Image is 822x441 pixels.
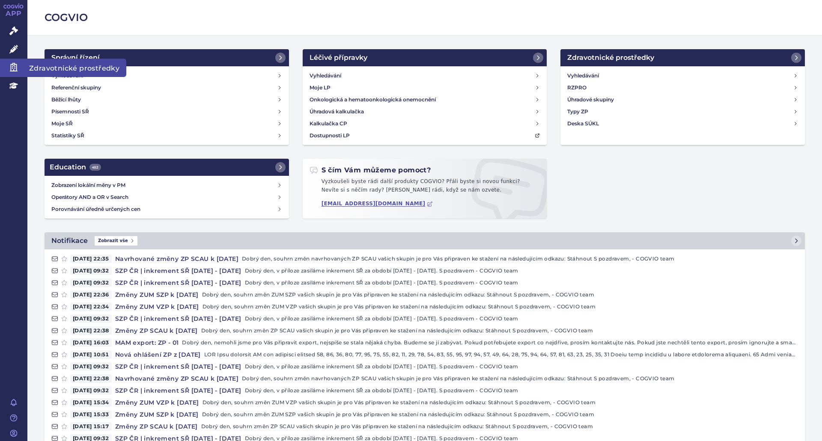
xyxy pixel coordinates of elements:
[204,350,798,359] p: LOR Ipsu dolorsit AM con adipisci elitsed 58, 86, 36, 80, 77, 95, 75, 55, 82, 11, 29, 78, 54, 83,...
[112,398,203,407] h4: Změny ZUM VZP k [DATE]
[51,131,84,140] h4: Statistiky SŘ
[310,107,364,116] h4: Úhradová kalkulačka
[112,314,245,323] h4: SZP ČR | inkrement SŘ [DATE] - [DATE]
[182,338,798,347] p: Dobrý den, nemohli jsme pro Vás připravit export, nejspíše se stala nějaká chyba. Budeme se jí za...
[48,70,286,82] a: Vyhledávání
[112,422,201,431] h4: Změny ZP SCAU k [DATE]
[242,374,798,383] p: Dobrý den, souhrn změn navrhovaných ZP SCAU vašich skupin je pro Vás připraven ke stažení na násl...
[70,255,112,263] span: [DATE] 22:35
[112,374,242,383] h4: Navrhované změny ZP SCAU k [DATE]
[564,70,801,82] a: Vyhledávání
[310,71,341,80] h4: Vyhledávání
[48,118,286,130] a: Moje SŘ
[48,82,286,94] a: Referenční skupiny
[322,201,433,207] a: [EMAIL_ADDRESS][DOMAIN_NAME]
[112,338,182,347] h4: MAM export: ZP - 01
[70,422,112,431] span: [DATE] 15:17
[564,82,801,94] a: RZPRO
[245,314,798,323] p: Dobrý den, v příloze zasíláme inkrement SŘ za období [DATE] - [DATE]. S pozdravem - COGVIO team
[70,266,112,275] span: [DATE] 09:32
[310,53,367,63] h2: Léčivé přípravky
[48,191,286,203] a: Operátory AND a OR v Search
[112,290,202,299] h4: Změny ZUM SZP k [DATE]
[45,49,289,66] a: Správní řízení
[51,181,277,189] h4: Zobrazení lokální měny v PM
[70,278,112,287] span: [DATE] 09:32
[245,278,798,287] p: Dobrý den, v příloze zasíláme inkrement SŘ za období [DATE] - [DATE]. S pozdravem - COGVIO team
[112,255,242,263] h4: Navrhované změny ZP SCAU k [DATE]
[27,59,126,77] span: Zdravotnické prostředky
[48,94,286,106] a: Běžící lhůty
[567,53,654,63] h2: Zdravotnické prostředky
[48,106,286,118] a: Písemnosti SŘ
[306,70,544,82] a: Vyhledávání
[112,278,245,287] h4: SZP ČR | inkrement SŘ [DATE] - [DATE]
[306,94,544,106] a: Onkologická a hematoonkologická onemocnění
[112,266,245,275] h4: SZP ČR | inkrement SŘ [DATE] - [DATE]
[303,49,547,66] a: Léčivé přípravky
[70,410,112,419] span: [DATE] 15:33
[242,255,798,263] p: Dobrý den, souhrn změn navrhovaných ZP SCAU vašich skupin je pro Vás připraven ke stažení na násl...
[112,410,202,419] h4: Změny ZUM SZP k [DATE]
[564,94,801,106] a: Úhradové skupiny
[70,374,112,383] span: [DATE] 22:38
[245,386,798,395] p: Dobrý den, v příloze zasíláme inkrement SŘ za období [DATE] - [DATE]. S pozdravem - COGVIO team
[51,236,88,246] h2: Notifikace
[567,119,599,128] h4: Deska SÚKL
[70,362,112,371] span: [DATE] 09:32
[51,53,100,63] h2: Správní řízení
[567,71,599,80] h4: Vyhledávání
[306,82,544,94] a: Moje LP
[70,314,112,323] span: [DATE] 09:32
[245,266,798,275] p: Dobrý den, v příloze zasíláme inkrement SŘ za období [DATE] - [DATE]. S pozdravem - COGVIO team
[51,205,277,213] h4: Porovnávání úředně určených cen
[560,49,805,66] a: Zdravotnické prostředky
[310,166,431,175] h2: S čím Vám můžeme pomoct?
[48,130,286,142] a: Statistiky SŘ
[203,398,798,407] p: Dobrý den, souhrn změn ZUM VZP vašich skupin je pro Vás připraven ke stažení na následujícím odka...
[564,118,801,130] a: Deska SÚKL
[564,106,801,118] a: Typy ZP
[306,106,544,118] a: Úhradová kalkulačka
[70,338,112,347] span: [DATE] 16:03
[112,386,245,395] h4: SZP ČR | inkrement SŘ [DATE] - [DATE]
[203,302,798,311] p: Dobrý den, souhrn změn ZUM VZP vašich skupin je pro Vás připraven ke stažení na následujícím odka...
[245,362,798,371] p: Dobrý den, v příloze zasíláme inkrement SŘ za období [DATE] - [DATE]. S pozdravem - COGVIO team
[112,302,203,311] h4: Změny ZUM VZP k [DATE]
[51,83,101,92] h4: Referenční skupiny
[45,10,805,25] h2: COGVIO
[48,203,286,215] a: Porovnávání úředně určených cen
[51,95,81,104] h4: Běžící lhůty
[45,232,805,249] a: NotifikaceZobrazit vše
[112,350,204,359] h4: Nová ohlášení ZP z [DATE]
[70,290,112,299] span: [DATE] 22:36
[89,164,101,171] span: 452
[50,162,101,172] h2: Education
[202,410,798,419] p: Dobrý den, souhrn změn ZUM SZP vašich skupin je pro Vás připraven ke stažení na následujícím odka...
[70,386,112,395] span: [DATE] 09:32
[310,95,436,104] h4: Onkologická a hematoonkologická onemocnění
[201,422,798,431] p: Dobrý den, souhrn změn ZP SCAU vašich skupin je pro Vás připraven ke stažení na následujícím odka...
[51,119,73,128] h4: Moje SŘ
[70,350,112,359] span: [DATE] 10:51
[306,118,544,130] a: Kalkulačka CP
[310,178,540,198] p: Vyzkoušeli byste rádi další produkty COGVIO? Přáli byste si novou funkci? Nevíte si s něčím rady?...
[112,326,201,335] h4: Změny ZP SCAU k [DATE]
[202,290,798,299] p: Dobrý den, souhrn změn ZUM SZP vašich skupin je pro Vás připraven ke stažení na následujícím odka...
[48,179,286,191] a: Zobrazení lokální měny v PM
[95,236,137,246] span: Zobrazit vše
[51,107,89,116] h4: Písemnosti SŘ
[310,83,331,92] h4: Moje LP
[310,131,350,140] h4: Dostupnosti LP
[201,326,798,335] p: Dobrý den, souhrn změn ZP SCAU vašich skupin je pro Vás připraven ke stažení na následujícím odka...
[567,95,614,104] h4: Úhradové skupiny
[51,193,277,201] h4: Operátory AND a OR v Search
[567,83,587,92] h4: RZPRO
[70,326,112,335] span: [DATE] 22:38
[310,119,347,128] h4: Kalkulačka CP
[45,159,289,176] a: Education452
[306,130,544,142] a: Dostupnosti LP
[112,362,245,371] h4: SZP ČR | inkrement SŘ [DATE] - [DATE]
[567,107,588,116] h4: Typy ZP
[70,398,112,407] span: [DATE] 15:34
